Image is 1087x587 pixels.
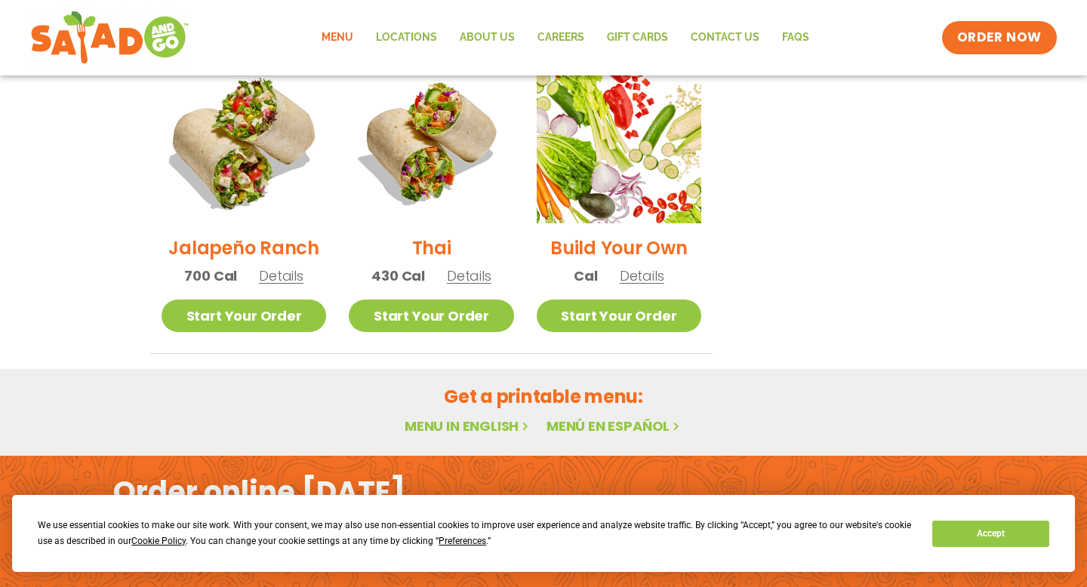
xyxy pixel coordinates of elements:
span: Cookie Policy [131,536,186,546]
a: Start Your Order [349,300,513,332]
h2: Thai [412,235,451,261]
h2: Download the app [113,534,306,576]
h2: Jalapeño Ranch [168,235,319,261]
span: ORDER NOW [957,29,1042,47]
nav: Menu [310,20,821,55]
span: Cal [574,266,597,286]
span: 430 Cal [371,266,425,286]
a: Start Your Order [537,300,701,332]
a: Start Your Order [162,300,326,332]
a: Careers [526,20,596,55]
img: new-SAG-logo-768×292 [30,8,189,68]
a: About Us [448,20,526,55]
a: ORDER NOW [942,21,1057,54]
a: Menu in English [405,416,531,435]
div: We use essential cookies to make our site work. With your consent, we may also use non-essential ... [38,518,914,549]
span: Details [447,266,491,285]
h2: Build Your Own [550,235,688,261]
span: Preferences [439,536,486,546]
a: Locations [365,20,448,55]
a: Contact Us [679,20,771,55]
span: Details [620,266,664,285]
button: Accept [932,521,1049,547]
a: Menú en español [547,416,682,435]
h2: Order online [DATE] [113,473,405,510]
a: FAQs [771,20,821,55]
a: GIFT CARDS [596,20,679,55]
img: Product photo for Jalapeño Ranch Wrap [147,45,340,238]
a: Menu [310,20,365,55]
span: Details [259,266,303,285]
div: Cookie Consent Prompt [12,495,1075,572]
img: Product photo for Thai Wrap [349,59,513,223]
h2: Get a printable menu: [150,383,937,410]
img: Product photo for Build Your Own [537,59,701,223]
span: 700 Cal [184,266,237,286]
